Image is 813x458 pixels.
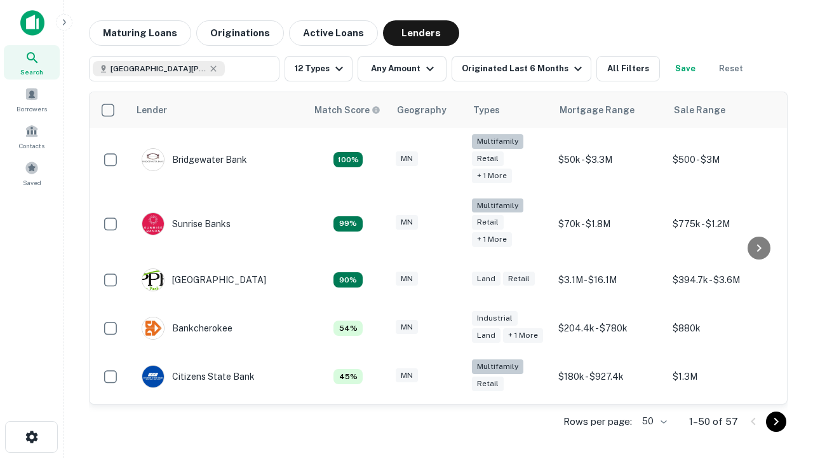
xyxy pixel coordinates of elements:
div: MN [396,151,418,166]
button: Active Loans [289,20,378,46]
div: Retail [472,215,504,230]
div: Bridgewater Bank [142,148,247,171]
th: Capitalize uses an advanced AI algorithm to match your search with the best lender. The match sco... [307,92,389,128]
div: Matching Properties: 6, hasApolloMatch: undefined [333,321,363,336]
div: Retail [472,377,504,391]
span: Search [20,67,43,77]
td: $775k - $1.2M [666,192,781,256]
span: Contacts [19,141,44,151]
div: Sale Range [674,102,725,118]
th: Lender [129,92,307,128]
p: 1–50 of 57 [689,414,738,429]
span: [GEOGRAPHIC_DATA][PERSON_NAME], [GEOGRAPHIC_DATA], [GEOGRAPHIC_DATA] [111,63,206,74]
div: Land [472,272,501,286]
img: picture [142,213,164,235]
td: $50k - $3.3M [552,128,666,192]
th: Sale Range [666,92,781,128]
div: Industrial [472,311,518,326]
div: Bankcherokee [142,317,232,340]
div: 50 [637,412,669,431]
h6: Match Score [314,103,378,117]
td: $500 - $3M [666,128,781,192]
img: capitalize-icon.png [20,10,44,36]
button: All Filters [596,56,660,81]
div: Matching Properties: 10, hasApolloMatch: undefined [333,272,363,288]
button: Any Amount [358,56,447,81]
td: $485k - $519.9k [666,401,781,449]
th: Mortgage Range [552,92,666,128]
td: $3.1M - $16.1M [552,256,666,304]
span: Borrowers [17,104,47,114]
div: MN [396,320,418,335]
div: Multifamily [472,198,523,213]
div: [GEOGRAPHIC_DATA] [142,268,266,291]
td: $384k - $2M [552,401,666,449]
button: Reset [711,56,751,81]
div: Multifamily [472,134,523,149]
td: $180k - $927.4k [552,352,666,401]
button: Lenders [383,20,459,46]
div: Matching Properties: 11, hasApolloMatch: undefined [333,216,363,232]
div: Citizens State Bank [142,365,255,388]
th: Types [466,92,552,128]
iframe: Chat Widget [749,316,813,377]
div: Matching Properties: 20, hasApolloMatch: undefined [333,152,363,167]
td: $394.7k - $3.6M [666,256,781,304]
a: Borrowers [4,82,60,116]
div: MN [396,272,418,286]
img: picture [142,366,164,387]
img: picture [142,317,164,339]
img: picture [142,149,164,170]
div: Multifamily [472,359,523,374]
div: Geography [397,102,447,118]
div: Lender [137,102,167,118]
div: + 1 more [472,232,512,247]
div: Retail [472,151,504,166]
div: MN [396,215,418,230]
td: $204.4k - $780k [552,304,666,352]
div: Sunrise Banks [142,212,231,235]
button: Originations [196,20,284,46]
div: Types [473,102,500,118]
div: Land [472,328,501,343]
div: Matching Properties: 5, hasApolloMatch: undefined [333,369,363,384]
button: Maturing Loans [89,20,191,46]
td: $1.3M [666,352,781,401]
button: Go to next page [766,412,786,432]
div: Capitalize uses an advanced AI algorithm to match your search with the best lender. The match sco... [314,103,380,117]
div: + 1 more [503,328,543,343]
div: MN [396,368,418,383]
img: picture [142,269,164,291]
th: Geography [389,92,466,128]
td: $880k [666,304,781,352]
a: Search [4,45,60,80]
a: Saved [4,156,60,190]
div: Mortgage Range [560,102,635,118]
a: Contacts [4,119,60,153]
div: Retail [503,272,535,286]
button: Originated Last 6 Months [452,56,591,81]
button: 12 Types [285,56,353,81]
div: + 1 more [472,169,512,183]
span: Saved [23,177,41,188]
td: $70k - $1.8M [552,192,666,256]
p: Rows per page: [563,414,632,429]
div: Originated Last 6 Months [462,61,586,76]
button: Save your search to get updates of matches that match your search criteria. [665,56,706,81]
